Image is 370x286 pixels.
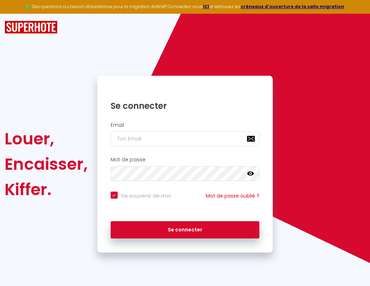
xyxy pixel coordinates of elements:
[111,221,260,239] button: Se connecter
[241,4,344,10] a: créneaux d'ouverture de la salle migration
[111,131,260,146] input: Ton Email
[5,21,57,34] img: SuperHote logo
[5,151,88,177] div: Encaisser,
[5,177,88,202] div: Kiffer.
[206,192,259,199] a: Mot de passe oublié ?
[203,4,209,10] a: ICI
[5,126,88,151] div: Louer,
[111,100,260,111] h1: Se connecter
[111,122,260,128] h2: Email
[111,157,260,163] h2: Mot de passe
